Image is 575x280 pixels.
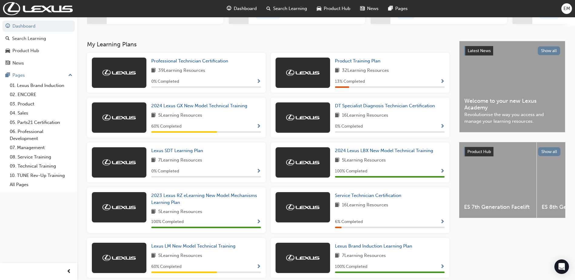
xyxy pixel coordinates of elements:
[395,5,408,12] span: Pages
[335,202,339,209] span: book-icon
[12,47,39,54] div: Product Hub
[342,202,388,209] span: 16 Learning Resources
[538,147,561,156] button: Show all
[12,72,25,79] div: Pages
[5,48,10,54] span: car-icon
[342,157,386,164] span: 5 Learning Resources
[151,78,179,85] span: 0 % Completed
[2,21,75,32] a: Dashboard
[335,218,363,225] span: 6 % Completed
[335,112,339,119] span: book-icon
[464,46,560,56] a: Latest NewsShow all
[383,2,413,15] a: pages-iconPages
[335,78,365,85] span: 13 % Completed
[286,204,319,210] img: Trak
[468,48,491,53] span: Latest News
[158,157,202,164] span: 7 Learning Resources
[440,79,445,85] span: Show Progress
[440,219,445,225] span: Show Progress
[464,111,560,125] span: Revolutionise the way you access and manage your learning resources.
[335,103,435,108] span: DT Specialist Diagnosis Technician Certification
[7,81,75,90] a: 01. Lexus Brand Induction
[7,127,75,143] a: 06. Professional Development
[2,58,75,69] a: News
[342,67,389,75] span: 32 Learning Resources
[151,243,236,249] span: Lexus LM New Model Technical Training
[5,73,10,78] span: pages-icon
[158,112,202,119] span: 5 Learning Resources
[256,218,261,226] button: Show Progress
[151,157,156,164] span: book-icon
[151,192,261,206] a: 2023 Lexus RZ eLearning New Model Mechanisms Learning Plan
[234,5,257,12] span: Dashboard
[151,252,156,260] span: book-icon
[102,115,136,121] img: Trak
[151,103,247,108] span: 2024 Lexus GX New Model Technical Training
[5,36,10,42] span: search-icon
[440,168,445,175] button: Show Progress
[12,35,46,42] div: Search Learning
[158,252,202,260] span: 5 Learning Resources
[256,169,261,174] span: Show Progress
[312,2,355,15] a: car-iconProduct Hub
[561,3,572,14] button: EM
[388,5,393,12] span: pages-icon
[68,72,72,79] span: up-icon
[7,108,75,118] a: 04. Sales
[151,58,228,64] span: Professional Technician Certification
[554,259,569,274] div: Open Intercom Messenger
[256,124,261,129] span: Show Progress
[7,180,75,189] a: All Pages
[286,70,319,76] img: Trak
[227,5,231,12] span: guage-icon
[151,102,250,109] a: 2024 Lexus GX New Model Technical Training
[151,193,257,205] span: 2023 Lexus RZ eLearning New Model Mechanisms Learning Plan
[222,2,262,15] a: guage-iconDashboard
[464,147,560,157] a: Product HubShow all
[360,5,365,12] span: news-icon
[3,2,73,15] a: Trak
[440,169,445,174] span: Show Progress
[151,112,156,119] span: book-icon
[459,41,565,132] a: Latest NewsShow allWelcome to your new Lexus AcademyRevolutionise the way you access and manage y...
[151,263,182,270] span: 60 % Completed
[102,204,136,210] img: Trak
[342,112,388,119] span: 16 Learning Resources
[7,143,75,152] a: 07. Management
[335,58,383,65] a: Product Training Plan
[324,5,350,12] span: Product Hub
[335,67,339,75] span: book-icon
[102,159,136,165] img: Trak
[256,263,261,271] button: Show Progress
[12,60,24,67] div: News
[102,255,136,261] img: Trak
[440,218,445,226] button: Show Progress
[256,219,261,225] span: Show Progress
[440,263,445,271] button: Show Progress
[335,192,404,199] a: Service Technician Certification
[151,148,203,153] span: Lexus SDT Learning Plan
[440,264,445,270] span: Show Progress
[335,147,436,154] a: 2024 Lexus LBX New Model Technical Training
[335,252,339,260] span: book-icon
[5,61,10,66] span: news-icon
[335,102,437,109] a: DT Specialist Diagnosis Technician Certification
[266,5,271,12] span: search-icon
[67,268,71,275] span: prev-icon
[151,243,238,250] a: Lexus LM New Model Technical Training
[286,159,319,165] img: Trak
[5,24,10,29] span: guage-icon
[256,264,261,270] span: Show Progress
[317,5,321,12] span: car-icon
[467,149,491,154] span: Product Hub
[256,78,261,85] button: Show Progress
[2,45,75,56] a: Product Hub
[538,46,560,55] button: Show all
[273,5,307,12] span: Search Learning
[286,255,319,261] img: Trak
[2,33,75,44] a: Search Learning
[335,168,367,175] span: 100 % Completed
[355,2,383,15] a: news-iconNews
[440,124,445,129] span: Show Progress
[342,252,386,260] span: 7 Learning Resources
